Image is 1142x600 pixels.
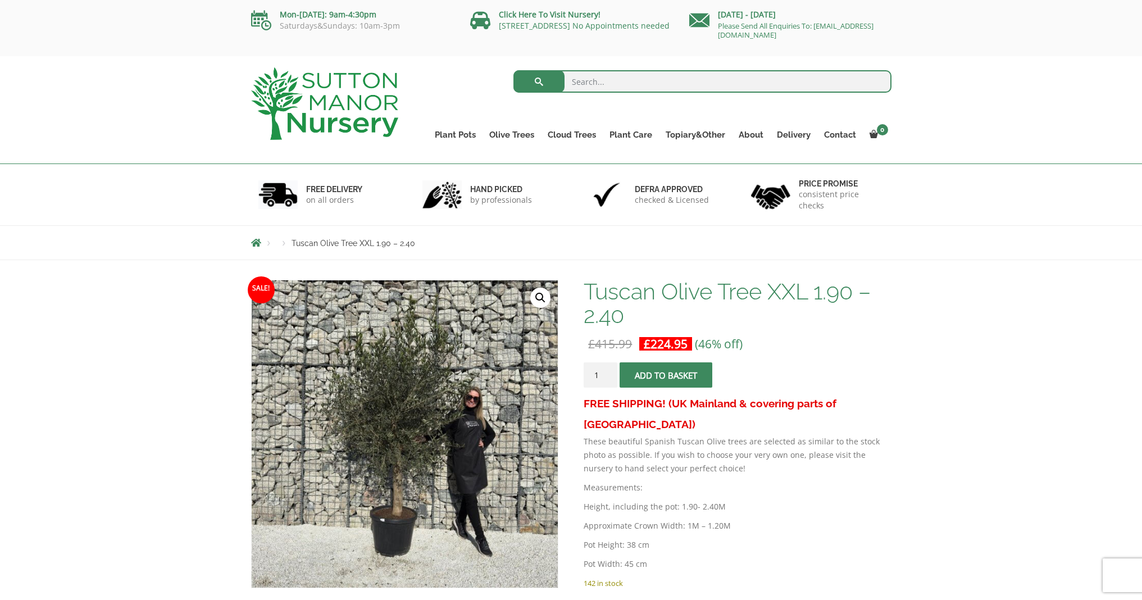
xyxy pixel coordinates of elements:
input: Search... [513,70,891,93]
h6: FREE DELIVERY [306,184,362,194]
a: Delivery [770,127,817,143]
span: 0 [877,124,888,135]
img: 2.jpg [422,180,462,209]
input: Product quantity [584,362,617,388]
a: Topiary&Other [659,127,732,143]
a: Olive Trees [483,127,541,143]
p: Approximate Crown Width: 1M – 1.20M [584,519,891,533]
p: Measurements: [584,481,891,494]
h1: Tuscan Olive Tree XXL 1.90 – 2.40 [584,280,891,327]
a: View full-screen image gallery [530,288,550,308]
span: (46% off) [695,336,743,352]
p: Saturdays&Sundays: 10am-3pm [251,21,453,30]
img: 3.jpg [587,180,626,209]
a: Cloud Trees [541,127,603,143]
span: Sale! [248,276,275,303]
h3: FREE SHIPPING! (UK Mainland & covering parts of [GEOGRAPHIC_DATA]) [584,393,891,435]
h6: Defra approved [635,184,709,194]
span: £ [644,336,650,352]
a: About [732,127,770,143]
span: Tuscan Olive Tree XXL 1.90 – 2.40 [292,239,415,248]
button: Add to basket [620,362,712,388]
a: Please Send All Enquiries To: [EMAIL_ADDRESS][DOMAIN_NAME] [718,21,873,40]
bdi: 415.99 [588,336,632,352]
span: £ [588,336,595,352]
p: Mon-[DATE]: 9am-4:30pm [251,8,453,21]
bdi: 224.95 [644,336,688,352]
p: on all orders [306,194,362,206]
p: checked & Licensed [635,194,709,206]
p: consistent price checks [799,189,884,211]
a: Contact [817,127,863,143]
h6: hand picked [470,184,532,194]
nav: Breadcrumbs [251,238,891,247]
a: 0 [863,127,891,143]
p: Pot Width: 45 cm [584,557,891,571]
p: by professionals [470,194,532,206]
p: Pot Height: 38 cm [584,538,891,552]
a: Plant Pots [428,127,483,143]
img: logo [251,67,398,140]
a: [STREET_ADDRESS] No Appointments needed [499,20,670,31]
a: Click Here To Visit Nursery! [499,9,600,20]
a: Plant Care [603,127,659,143]
img: 4.jpg [751,178,790,212]
h6: Price promise [799,179,884,189]
img: 1.jpg [258,180,298,209]
p: [DATE] - [DATE] [689,8,891,21]
p: These beautiful Spanish Tuscan Olive trees are selected as similar to the stock photo as possible... [584,435,891,475]
p: Height, including the pot: 1.90- 2.40M [584,500,891,513]
p: 142 in stock [584,576,891,590]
